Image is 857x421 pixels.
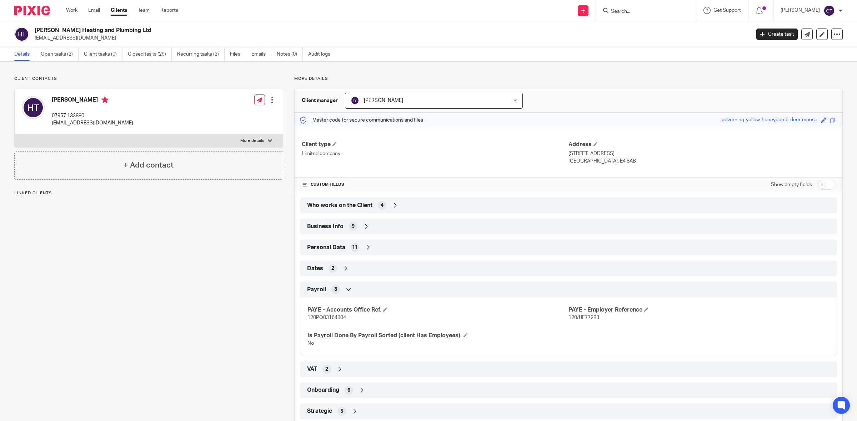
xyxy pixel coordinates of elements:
span: 2 [325,366,328,373]
a: Details [14,47,35,61]
img: Pixie [14,6,50,15]
span: 11 [352,244,358,251]
p: Linked clients [14,190,283,196]
h2: [PERSON_NAME] Heating and Plumbing Ltd [35,27,603,34]
p: More details [240,138,264,144]
span: No [307,341,314,346]
p: [STREET_ADDRESS] [568,150,835,157]
a: Email [88,7,100,14]
a: Create task [756,29,798,40]
span: 120PQ03164804 [307,315,346,320]
img: svg%3E [351,96,359,105]
img: svg%3E [14,27,29,42]
h4: + Add contact [124,160,174,171]
span: 6 [347,387,350,394]
span: 4 [381,202,384,209]
span: Dates [307,265,323,272]
a: Reports [160,7,178,14]
span: Payroll [307,286,326,293]
div: governing-yellow-honeycomb-deer-mouse [722,116,817,124]
img: svg%3E [22,96,45,119]
span: Who works on the Client [307,202,372,209]
h4: PAYE - Accounts Office Ref. [307,306,568,314]
span: 120/UE77283 [568,315,599,320]
span: Get Support [713,8,741,13]
span: VAT [307,365,317,373]
input: Search [610,9,675,15]
p: [EMAIL_ADDRESS][DOMAIN_NAME] [35,35,746,42]
h4: CUSTOM FIELDS [302,182,568,188]
p: More details [294,76,843,82]
a: Notes (0) [277,47,303,61]
span: [PERSON_NAME] [364,98,403,103]
p: [GEOGRAPHIC_DATA], E4 8AB [568,158,835,165]
span: 5 [340,408,343,415]
span: 3 [334,286,337,293]
a: Audit logs [308,47,336,61]
a: Work [66,7,77,14]
label: Show empty fields [771,181,812,188]
p: [PERSON_NAME] [781,7,820,14]
h4: Client type [302,141,568,148]
h4: Address [568,141,835,148]
a: Open tasks (2) [41,47,79,61]
a: Clients [111,7,127,14]
span: 9 [352,223,355,230]
h3: Client manager [302,97,338,104]
a: Emails [251,47,271,61]
a: Team [138,7,150,14]
p: [EMAIL_ADDRESS][DOMAIN_NAME] [52,119,133,127]
h4: Is Payroll Done By Payroll Sorted (client Has Employees). [307,332,568,339]
span: Personal Data [307,244,345,251]
a: Files [230,47,246,61]
p: Limited company [302,150,568,157]
h4: [PERSON_NAME] [52,96,133,105]
p: Master code for secure communications and files [300,117,423,124]
span: Onboarding [307,386,339,394]
p: 07957 133880 [52,112,133,119]
p: Client contacts [14,76,283,82]
i: Primary [101,96,109,103]
span: Strategic [307,407,332,415]
img: svg%3E [823,5,835,16]
a: Client tasks (0) [84,47,122,61]
a: Recurring tasks (2) [177,47,225,61]
span: Business Info [307,223,344,230]
span: 2 [331,265,334,272]
a: Closed tasks (29) [128,47,172,61]
h4: PAYE - Employer Reference [568,306,830,314]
